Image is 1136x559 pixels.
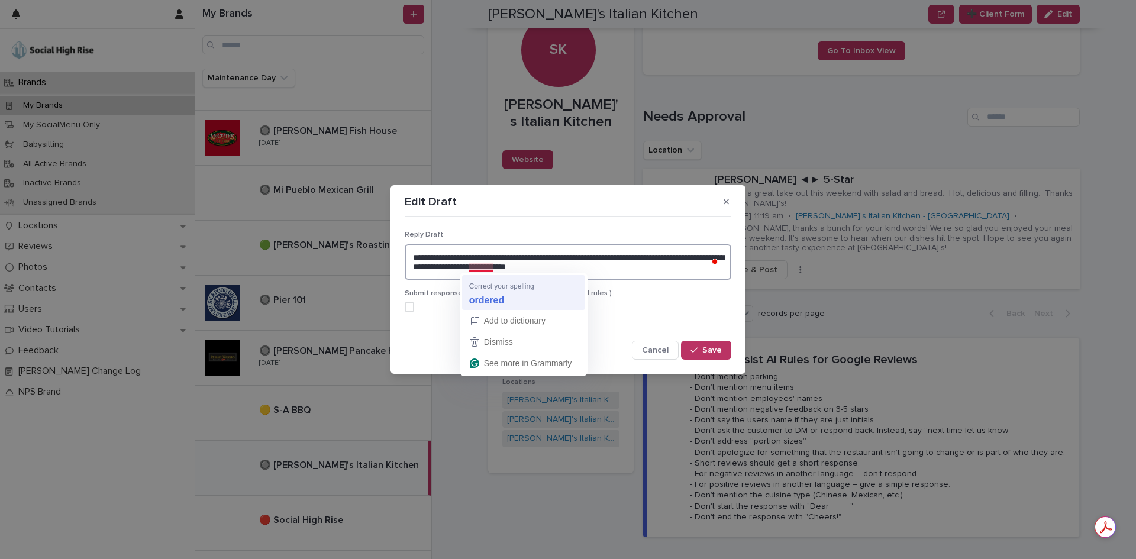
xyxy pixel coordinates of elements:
textarea: To enrich screen reader interactions, please activate Accessibility in Grammarly extension settings [405,244,731,280]
span: Save [702,346,722,354]
p: Edit Draft [405,195,457,209]
span: Submit response to train AI. (Response must follow all rules.) [405,290,612,297]
button: Save [681,341,731,360]
span: Cancel [642,346,669,354]
button: Cancel [632,341,679,360]
span: Reply Draft [405,231,443,238]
